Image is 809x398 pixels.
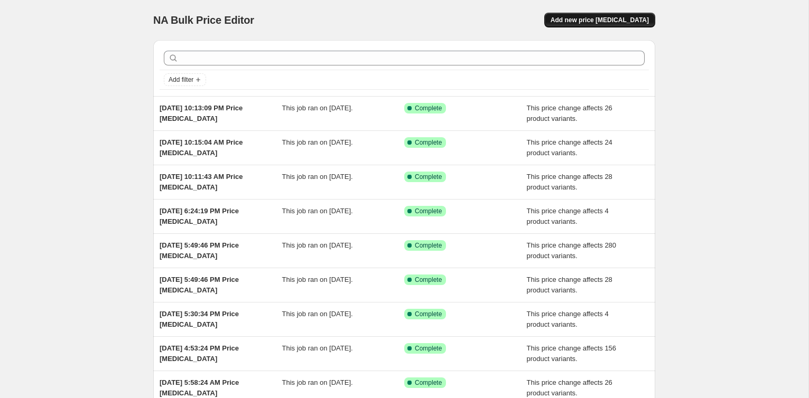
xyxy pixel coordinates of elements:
span: This job ran on [DATE]. [282,344,353,352]
span: This price change affects 28 product variants. [527,173,612,191]
span: This price change affects 26 product variants. [527,378,612,397]
button: Add new price [MEDICAL_DATA] [544,13,655,27]
span: This price change affects 28 product variants. [527,276,612,294]
span: This price change affects 4 product variants. [527,310,609,328]
span: [DATE] 5:49:46 PM Price [MEDICAL_DATA] [160,241,239,260]
span: This job ran on [DATE]. [282,104,353,112]
span: [DATE] 5:30:34 PM Price [MEDICAL_DATA] [160,310,239,328]
span: Complete [415,207,442,215]
span: [DATE] 5:58:24 AM Price [MEDICAL_DATA] [160,378,239,397]
span: Complete [415,241,442,250]
span: Add new price [MEDICAL_DATA] [551,16,649,24]
span: This price change affects 4 product variants. [527,207,609,225]
span: [DATE] 5:49:46 PM Price [MEDICAL_DATA] [160,276,239,294]
span: This job ran on [DATE]. [282,276,353,283]
span: Complete [415,138,442,147]
span: This job ran on [DATE]. [282,138,353,146]
span: This price change affects 280 product variants. [527,241,617,260]
span: Complete [415,104,442,112]
span: This job ran on [DATE]. [282,310,353,318]
span: Add filter [169,75,193,84]
span: [DATE] 6:24:19 PM Price [MEDICAL_DATA] [160,207,239,225]
span: This job ran on [DATE]. [282,378,353,386]
span: Complete [415,344,442,353]
span: [DATE] 10:15:04 AM Price [MEDICAL_DATA] [160,138,243,157]
span: Complete [415,378,442,387]
span: [DATE] 10:13:09 PM Price [MEDICAL_DATA] [160,104,243,122]
span: Complete [415,310,442,318]
button: Add filter [164,73,206,86]
span: Complete [415,276,442,284]
span: This job ran on [DATE]. [282,173,353,181]
span: This job ran on [DATE]. [282,241,353,249]
span: This price change affects 26 product variants. [527,104,612,122]
span: Complete [415,173,442,181]
span: [DATE] 10:11:43 AM Price [MEDICAL_DATA] [160,173,243,191]
span: This job ran on [DATE]. [282,207,353,215]
span: [DATE] 4:53:24 PM Price [MEDICAL_DATA] [160,344,239,363]
span: This price change affects 156 product variants. [527,344,617,363]
span: This price change affects 24 product variants. [527,138,612,157]
span: NA Bulk Price Editor [153,14,254,26]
